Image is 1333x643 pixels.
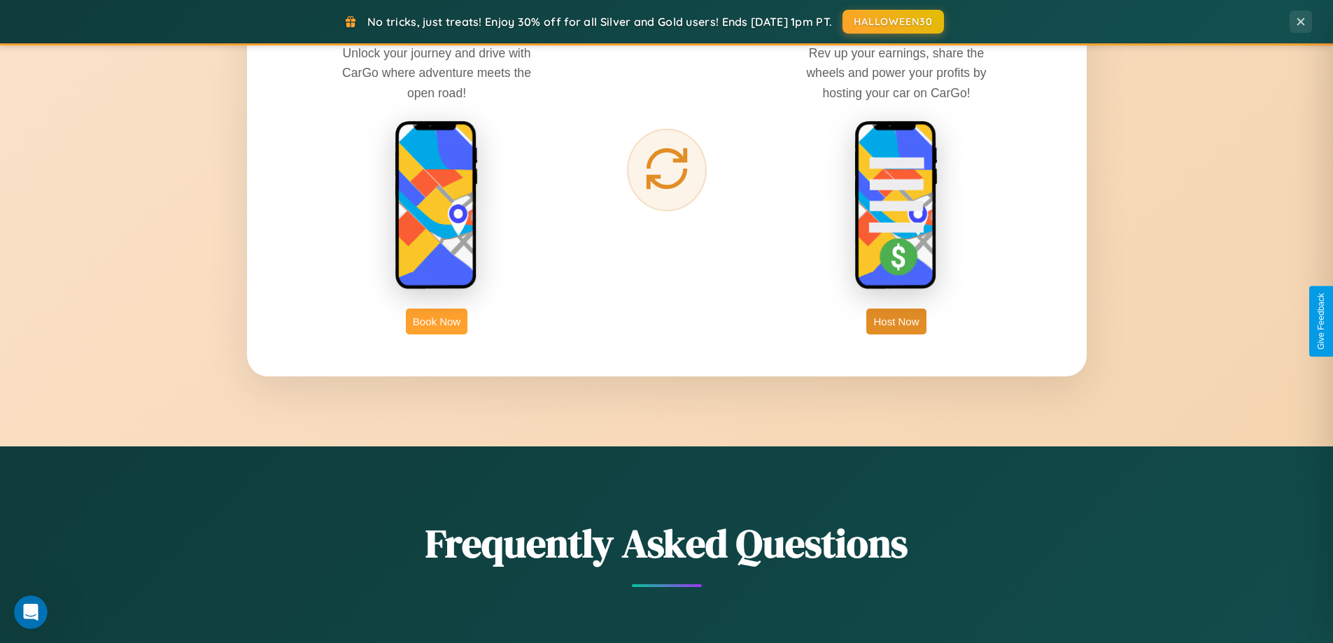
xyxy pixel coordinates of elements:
h2: Frequently Asked Questions [247,516,1087,570]
div: Give Feedback [1316,293,1326,350]
button: Host Now [866,309,926,334]
button: Book Now [406,309,467,334]
img: rent phone [395,120,479,291]
span: No tricks, just treats! Enjoy 30% off for all Silver and Gold users! Ends [DATE] 1pm PT. [367,15,832,29]
p: Rev up your earnings, share the wheels and power your profits by hosting your car on CarGo! [791,43,1001,102]
iframe: Intercom live chat [14,595,48,629]
img: host phone [854,120,938,291]
p: Unlock your journey and drive with CarGo where adventure meets the open road! [332,43,542,102]
button: HALLOWEEN30 [842,10,944,34]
